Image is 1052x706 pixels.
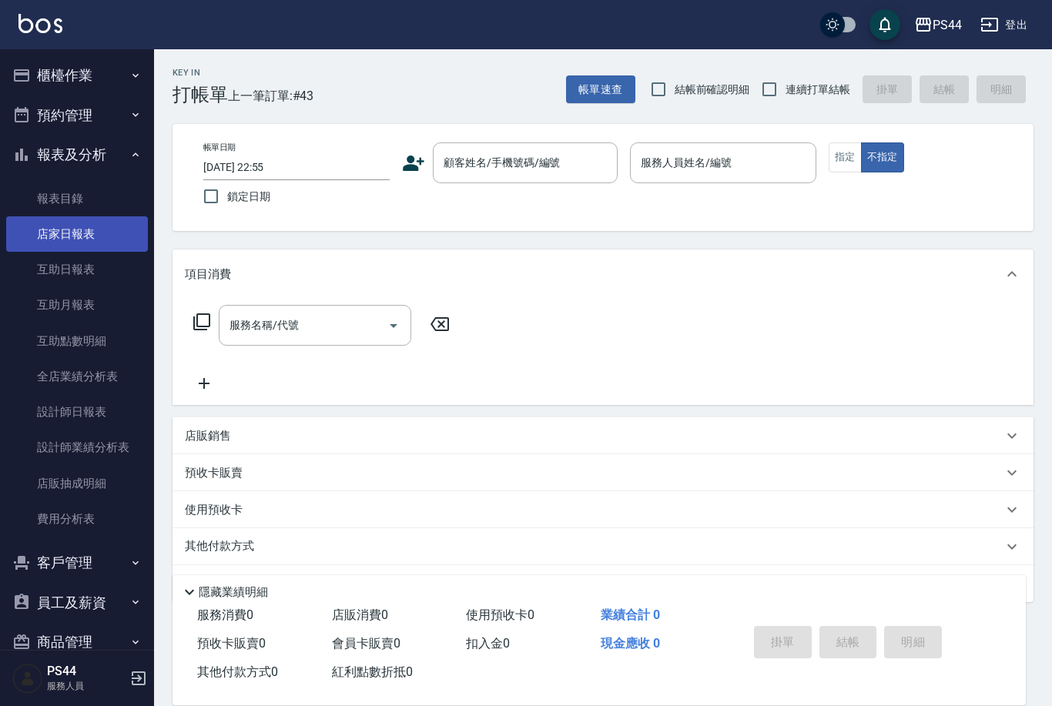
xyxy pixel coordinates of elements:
[6,466,148,501] a: 店販抽成明細
[6,181,148,216] a: 報表目錄
[6,55,148,95] button: 櫃檯作業
[6,394,148,430] a: 設計師日報表
[47,679,126,693] p: 服務人員
[675,82,750,98] span: 結帳前確認明細
[786,82,850,98] span: 連續打單結帳
[173,528,1034,565] div: 其他付款方式
[6,252,148,287] a: 互助日報表
[332,607,388,622] span: 店販消費 0
[185,502,243,518] p: 使用預收卡
[933,15,962,35] div: PS44
[861,142,904,172] button: 不指定
[6,501,148,537] a: 費用分析表
[6,430,148,465] a: 設計師業績分析表
[185,538,262,555] p: 其他付款方式
[197,607,253,622] span: 服務消費 0
[18,14,62,33] img: Logo
[829,142,862,172] button: 指定
[12,663,43,694] img: Person
[197,664,278,679] span: 其他付款方式 0
[197,636,266,651] span: 預收卡販賣 0
[173,249,1034,299] div: 項目消費
[869,9,900,40] button: save
[228,86,314,105] span: 上一筆訂單:#43
[185,465,243,481] p: 預收卡販賣
[47,664,126,679] h5: PS44
[203,142,236,153] label: 帳單日期
[332,636,400,651] span: 會員卡販賣 0
[566,75,635,104] button: 帳單速查
[173,491,1034,528] div: 使用預收卡
[601,636,660,651] span: 現金應收 0
[6,323,148,359] a: 互助點數明細
[185,266,231,283] p: 項目消費
[6,135,148,175] button: 報表及分析
[6,583,148,623] button: 員工及薪資
[227,189,270,205] span: 鎖定日期
[173,417,1034,454] div: 店販銷售
[173,454,1034,491] div: 預收卡販賣
[466,636,510,651] span: 扣入金 0
[381,313,406,338] button: Open
[173,565,1034,602] div: 備註及來源
[908,9,968,41] button: PS44
[6,543,148,583] button: 客戶管理
[173,68,228,78] h2: Key In
[601,607,660,622] span: 業績合計 0
[185,428,231,444] p: 店販銷售
[6,359,148,394] a: 全店業績分析表
[6,622,148,662] button: 商品管理
[6,95,148,136] button: 預約管理
[203,155,390,180] input: Choose date, selected date is 2025-08-14
[199,584,268,601] p: 隱藏業績明細
[6,216,148,252] a: 店家日報表
[173,84,228,105] h3: 打帳單
[6,287,148,323] a: 互助月報表
[974,11,1034,39] button: 登出
[466,607,534,622] span: 使用預收卡 0
[332,664,413,679] span: 紅利點數折抵 0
